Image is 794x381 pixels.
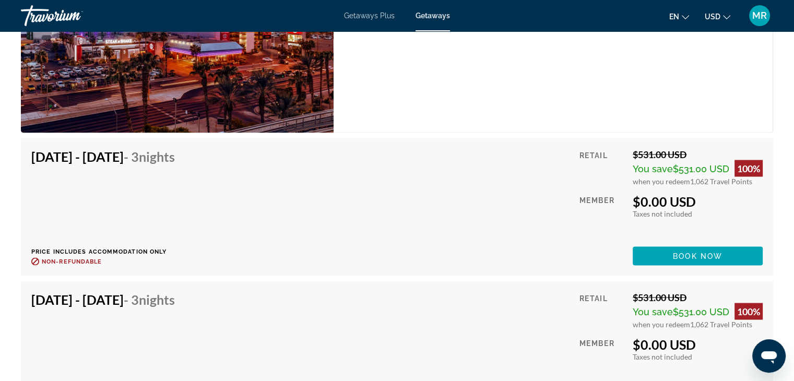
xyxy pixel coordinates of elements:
[633,319,690,328] span: when you redeem
[633,246,763,265] button: Book now
[31,291,175,307] h4: [DATE] - [DATE]
[690,176,752,185] span: 1,062 Travel Points
[31,148,175,164] h4: [DATE] - [DATE]
[579,193,625,239] div: Member
[673,163,729,174] span: $531.00 USD
[139,148,175,164] span: Nights
[669,13,679,21] span: en
[673,252,722,260] span: Book now
[633,209,692,218] span: Taxes not included
[124,148,175,164] span: - 3
[734,303,763,319] div: 100%
[633,306,673,317] span: You save
[746,5,773,27] button: User Menu
[31,248,183,255] p: Price includes accommodation only
[579,148,625,185] div: Retail
[21,2,125,29] a: Travorium
[416,11,450,20] a: Getaways
[633,176,690,185] span: when you redeem
[669,9,689,24] button: Change language
[633,352,692,361] span: Taxes not included
[690,319,752,328] span: 1,062 Travel Points
[42,258,102,265] span: Non-refundable
[344,11,395,20] a: Getaways Plus
[633,193,763,209] div: $0.00 USD
[734,160,763,176] div: 100%
[705,13,720,21] span: USD
[705,9,730,24] button: Change currency
[633,336,763,352] div: $0.00 USD
[673,306,729,317] span: $531.00 USD
[752,339,786,373] iframe: Button to launch messaging window
[633,291,763,303] div: $531.00 USD
[579,291,625,328] div: Retail
[633,148,763,160] div: $531.00 USD
[124,291,175,307] span: - 3
[633,163,673,174] span: You save
[752,10,767,21] span: MR
[139,291,175,307] span: Nights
